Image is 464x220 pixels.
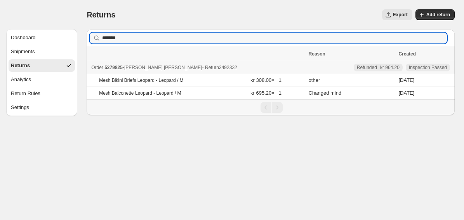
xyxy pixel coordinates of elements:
[306,87,396,100] td: Changed mind
[91,65,103,70] span: Order
[398,51,416,57] span: Created
[306,74,396,87] td: other
[9,73,75,86] button: Analytics
[409,64,447,71] span: Inspection Passed
[202,65,237,70] span: - Return 3492332
[415,9,455,20] button: Add return
[398,77,414,83] time: Monday, August 4, 2025 at 7:12:04 PM
[11,76,31,83] div: Analytics
[11,48,35,55] div: Shipments
[11,62,30,69] div: Returns
[99,90,181,96] p: Mesh Balconette Leopard - Leopard / M
[9,101,75,114] button: Settings
[87,10,115,19] span: Returns
[91,64,304,71] div: -
[124,65,202,70] span: [PERSON_NAME] [PERSON_NAME]
[250,90,282,96] span: kr 695.20 × 1
[398,90,414,96] time: Monday, August 4, 2025 at 7:12:04 PM
[309,51,325,57] span: Reason
[11,34,36,42] div: Dashboard
[11,90,40,97] div: Return Rules
[104,65,123,70] span: 5279825
[9,31,75,44] button: Dashboard
[11,104,29,111] div: Settings
[382,9,412,20] button: Export
[9,59,75,72] button: Returns
[357,64,400,71] div: Refunded
[87,99,455,115] nav: Pagination
[9,87,75,100] button: Return Rules
[9,45,75,58] button: Shipments
[99,77,183,83] p: Mesh Bikini Briefs Leopard - Leopard / M
[250,77,282,83] span: kr 308.00 × 1
[380,64,400,71] span: kr 964.20
[426,12,450,18] span: Add return
[393,12,408,18] span: Export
